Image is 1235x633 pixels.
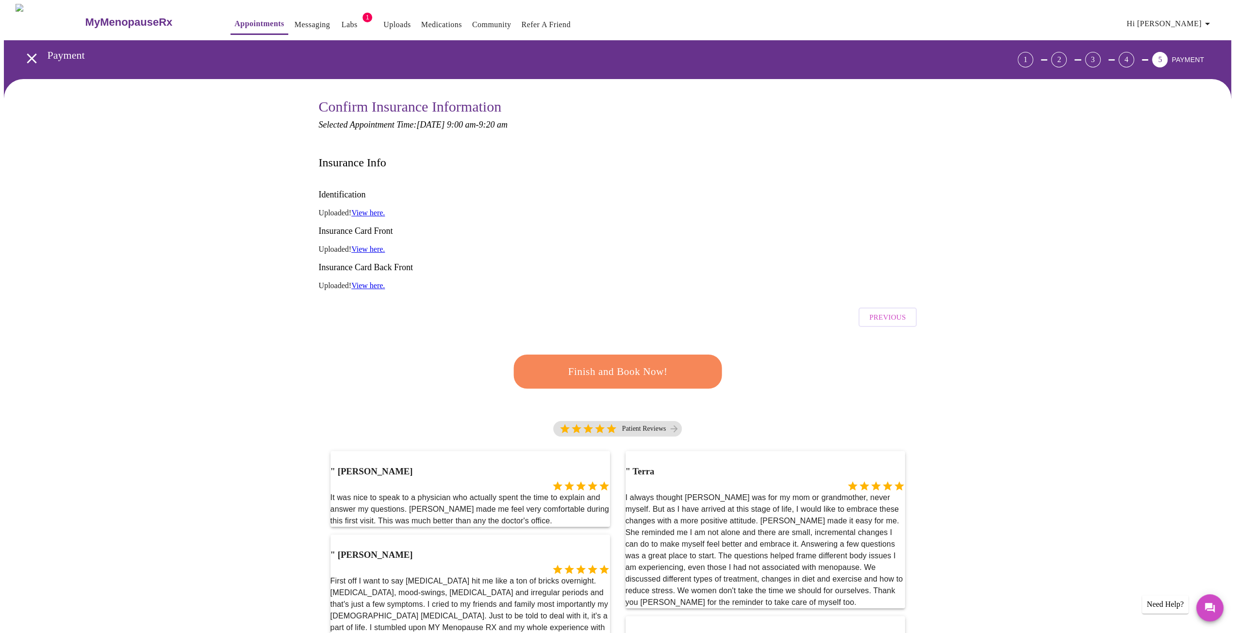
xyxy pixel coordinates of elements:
[1051,52,1067,67] div: 2
[16,4,84,40] img: MyMenopauseRx Logo
[319,120,508,130] em: Selected Appointment Time: [DATE] 9:00 am - 9:20 am
[521,18,571,32] a: Refer a Friend
[330,550,335,560] span: "
[330,466,335,476] span: "
[626,466,655,477] h3: Terra
[319,245,917,254] p: Uploaded!
[48,49,964,62] h3: Payment
[626,492,905,608] p: I always thought [PERSON_NAME] was for my mom or grandmother, never myself. But as I have arrived...
[553,421,682,441] a: 5 Stars Patient Reviews
[84,5,211,39] a: MyMenopauseRx
[1018,52,1033,67] div: 1
[319,281,917,290] p: Uploaded!
[468,15,515,34] button: Community
[528,363,708,381] span: Finish and Book Now!
[319,262,917,273] h3: Insurance Card Back Front
[234,17,284,31] a: Appointments
[342,18,358,32] a: Labs
[517,15,575,34] button: Refer a Friend
[295,18,330,32] a: Messaging
[231,14,288,35] button: Appointments
[351,209,385,217] a: View here.
[1123,14,1217,33] button: Hi [PERSON_NAME]
[319,209,917,217] p: Uploaded!
[858,308,916,327] button: Previous
[1196,594,1223,621] button: Messages
[553,421,682,437] div: 5 Stars Patient Reviews
[421,18,462,32] a: Medications
[379,15,415,34] button: Uploads
[362,13,372,22] span: 1
[85,16,173,29] h3: MyMenopauseRx
[319,156,386,169] h3: Insurance Info
[472,18,511,32] a: Community
[330,550,413,560] h3: [PERSON_NAME]
[1142,595,1188,614] div: Need Help?
[1171,56,1204,64] span: PAYMENT
[869,311,906,324] span: Previous
[383,18,411,32] a: Uploads
[1085,52,1101,67] div: 3
[1119,52,1134,67] div: 4
[351,281,385,290] a: View here.
[291,15,334,34] button: Messaging
[351,245,385,253] a: View here.
[319,226,917,236] h3: Insurance Card Front
[417,15,466,34] button: Medications
[513,355,722,389] button: Finish and Book Now!
[1152,52,1168,67] div: 5
[330,466,413,477] h3: [PERSON_NAME]
[330,492,610,527] p: It was nice to speak to a physician who actually spent the time to explain and answer my question...
[1127,17,1213,31] span: Hi [PERSON_NAME]
[622,425,666,433] p: Patient Reviews
[319,190,917,200] h3: Identification
[319,98,917,115] h3: Confirm Insurance Information
[626,466,630,476] span: "
[334,15,365,34] button: Labs
[17,44,46,73] button: open drawer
